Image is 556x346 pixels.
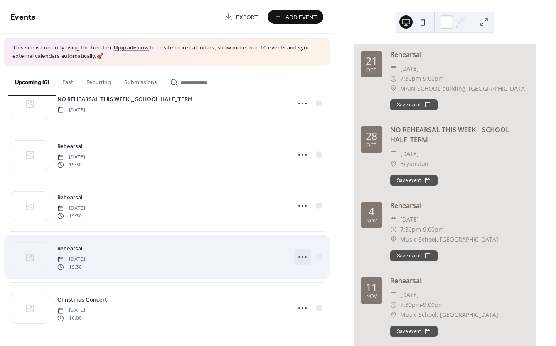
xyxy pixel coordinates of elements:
button: Save event [390,326,438,337]
div: ​ [390,215,397,225]
span: [DATE] [57,256,85,263]
button: Save event [390,175,438,186]
a: Export [218,10,264,24]
div: 4 [369,206,374,217]
div: ​ [390,84,397,94]
div: Rehearsal [390,276,529,286]
span: Music School, [GEOGRAPHIC_DATA] [400,310,498,320]
span: [DATE] [400,64,419,74]
div: 28 [366,131,377,141]
span: 7:30pm [400,225,421,235]
div: Nov [366,218,377,224]
div: Oct [366,68,376,73]
span: 19:30 [57,263,85,271]
div: 21 [366,56,377,66]
div: Oct [366,143,376,148]
div: ​ [390,149,397,159]
a: Rehearsal [57,141,82,151]
span: - [421,300,423,310]
a: NO REHEARSAL THIS WEEK _ SCHOOL HALF_TERM [57,94,192,104]
div: ​ [390,300,397,310]
a: Rehearsal [57,244,82,253]
span: 7:30pm [400,74,421,84]
span: [DATE] [400,149,419,159]
span: 19:30 [57,212,85,220]
span: MAIN SCHOOL building, [GEOGRAPHIC_DATA] [400,84,527,94]
div: Rehearsal [390,200,529,210]
span: 7:30pm [400,300,421,310]
div: ​ [390,235,397,245]
div: Nov [366,294,377,299]
span: - [421,74,423,84]
button: Submissions [118,66,164,95]
div: ​ [390,310,397,320]
span: [DATE] [57,106,85,114]
span: 19:30 [57,161,85,168]
span: 16:00 [57,314,85,322]
span: [DATE] [57,307,85,314]
span: Rehearsal [57,142,82,151]
div: ​ [390,74,397,84]
button: Save event [390,99,438,110]
span: Music School, [GEOGRAPHIC_DATA] [400,235,498,245]
span: Export [236,13,258,22]
a: Rehearsal [57,193,82,202]
span: Events [10,9,36,25]
a: Christmas Concert [57,295,107,304]
span: - [421,225,423,235]
span: 9:00pm [423,225,444,235]
span: This site is currently using the free tier. to create more calendars, show more than 10 events an... [12,44,321,60]
div: 11 [366,282,377,292]
button: Add Event [268,10,323,24]
div: Rehearsal [390,49,529,59]
a: Upgrade now [114,42,149,54]
div: ​ [390,225,397,235]
div: ​ [390,64,397,74]
span: Rehearsal [57,193,82,202]
span: NO REHEARSAL THIS WEEK _ SCHOOL HALF_TERM [57,95,192,104]
span: Christmas Concert [57,296,107,304]
span: [DATE] [400,215,419,225]
button: Save event [390,250,438,261]
button: Recurring [80,66,118,95]
div: ​ [390,290,397,300]
span: 9:00pm [423,74,444,84]
button: Upcoming (6) [8,66,56,96]
span: [DATE] [57,153,85,161]
div: NO REHEARSAL THIS WEEK _ SCHOOL HALF_TERM [390,125,529,145]
button: Past [56,66,80,95]
span: [DATE] [57,205,85,212]
div: ​ [390,159,397,169]
span: 9:00pm [423,300,444,310]
span: [DATE] [400,290,419,300]
span: Bryanston [400,159,428,169]
span: Add Event [285,13,317,22]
